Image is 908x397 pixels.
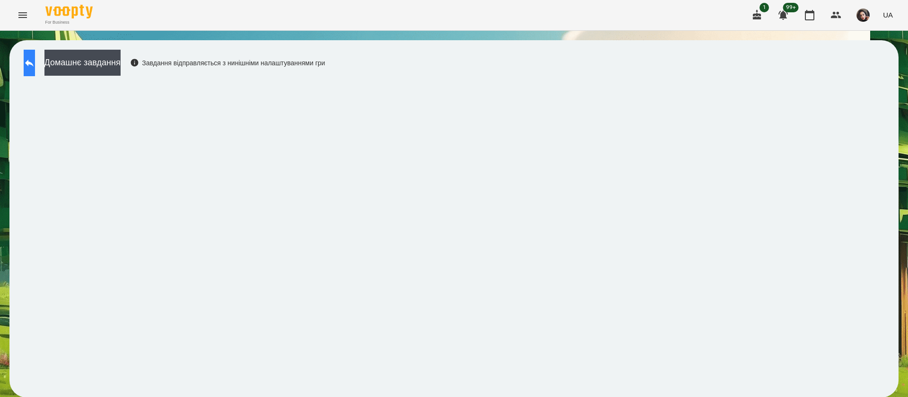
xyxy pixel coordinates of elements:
button: Menu [11,4,34,26]
div: Завдання відправляється з нинішніми налаштуваннями гри [130,58,325,68]
img: 415cf204168fa55e927162f296ff3726.jpg [856,9,870,22]
button: UA [879,6,897,24]
img: Voopty Logo [45,5,93,18]
span: 99+ [783,3,799,12]
span: For Business [45,19,93,26]
span: UA [883,10,893,20]
button: Домашнє завдання [44,50,121,76]
span: 1 [760,3,769,12]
